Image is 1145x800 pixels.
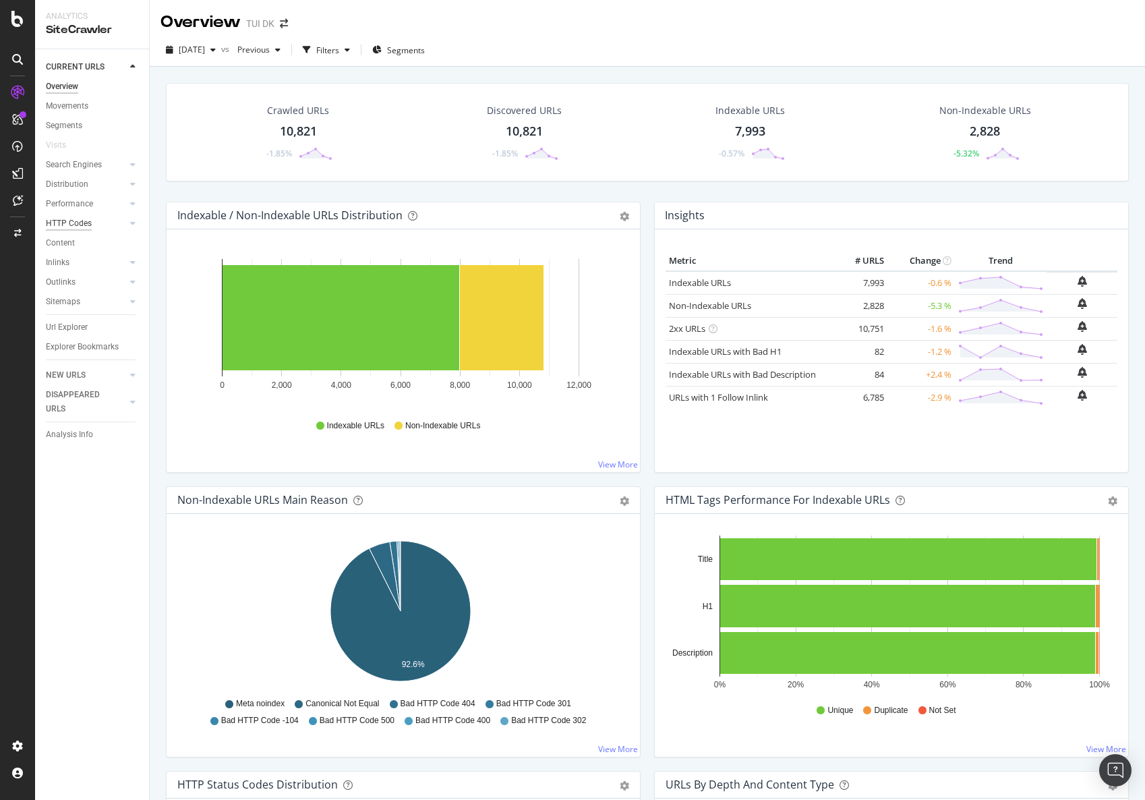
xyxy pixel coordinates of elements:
span: Canonical Not Equal [305,698,379,710]
a: DISAPPEARED URLS [46,388,126,416]
div: Analytics [46,11,138,22]
span: vs [221,43,232,55]
div: Segments [46,119,82,133]
text: 6,000 [390,380,411,390]
a: 2xx URLs [669,322,705,335]
text: 60% [939,680,956,689]
span: Not Set [929,705,956,716]
a: Inlinks [46,256,126,270]
svg: A chart. [177,251,624,407]
div: Url Explorer [46,320,88,335]
td: 2,828 [833,294,887,317]
td: 7,993 [833,271,887,295]
div: Outlinks [46,275,76,289]
th: Change [887,251,955,271]
text: 12,000 [566,380,591,390]
span: Bad HTTP Code 302 [511,715,586,726]
td: -5.3 % [887,294,955,317]
div: HTTP Codes [46,217,92,231]
text: 4,000 [331,380,351,390]
span: Bad HTTP Code -104 [221,715,299,726]
text: 92.6% [402,660,425,669]
span: Non-Indexable URLs [405,420,480,432]
td: 10,751 [833,317,887,340]
div: Inlinks [46,256,69,270]
div: 10,821 [506,123,543,140]
text: 2,000 [272,380,292,390]
a: Url Explorer [46,320,140,335]
th: Metric [666,251,833,271]
span: Previous [232,44,270,55]
span: Bad HTTP Code 301 [496,698,571,710]
a: Sitemaps [46,295,126,309]
a: Outlinks [46,275,126,289]
span: Bad HTTP Code 500 [320,715,394,726]
div: Search Engines [46,158,102,172]
div: -5.32% [953,148,979,159]
text: 0 [220,380,225,390]
a: Distribution [46,177,126,192]
div: gear [620,781,629,791]
svg: A chart. [666,536,1113,692]
div: Analysis Info [46,428,93,442]
a: Visits [46,138,80,152]
div: Open Intercom Messenger [1099,754,1132,787]
text: 100% [1089,680,1110,689]
td: -1.2 % [887,340,955,363]
div: 2,828 [970,123,1000,140]
span: Duplicate [874,705,908,716]
a: Indexable URLs [669,277,731,289]
span: Meta noindex [236,698,285,710]
div: -0.57% [719,148,744,159]
th: # URLS [833,251,887,271]
div: HTML Tags Performance for Indexable URLs [666,493,890,507]
a: Indexable URLs with Bad H1 [669,345,782,358]
a: View More [598,459,638,470]
th: Trend [955,251,1047,271]
div: bell-plus [1078,367,1087,378]
div: A chart. [177,536,624,692]
text: 40% [864,680,880,689]
div: Indexable URLs [715,104,785,117]
a: Analysis Info [46,428,140,442]
div: Indexable / Non-Indexable URLs Distribution [177,208,403,222]
button: [DATE] [160,39,221,61]
text: H1 [703,602,713,611]
div: Filters [316,45,339,56]
div: DISAPPEARED URLS [46,388,114,416]
a: Overview [46,80,140,94]
button: Previous [232,39,286,61]
span: Unique [827,705,853,716]
div: Content [46,236,75,250]
h4: Insights [665,206,705,225]
div: bell-plus [1078,344,1087,355]
button: Segments [367,39,430,61]
div: gear [620,496,629,506]
div: bell-plus [1078,321,1087,332]
div: gear [1108,496,1117,506]
td: 6,785 [833,386,887,409]
a: Segments [46,119,140,133]
span: Indexable URLs [327,420,384,432]
text: 10,000 [507,380,532,390]
div: Performance [46,197,93,211]
a: NEW URLS [46,368,126,382]
a: CURRENT URLS [46,60,126,74]
text: 80% [1016,680,1032,689]
div: 7,993 [735,123,765,140]
span: Segments [387,45,425,56]
div: SiteCrawler [46,22,138,38]
a: Performance [46,197,126,211]
div: Distribution [46,177,88,192]
text: Description [672,648,713,658]
span: 2025 Oct. 1st [179,44,205,55]
a: Non-Indexable URLs [669,299,751,312]
div: bell-plus [1078,390,1087,401]
td: 84 [833,363,887,386]
text: 8,000 [450,380,470,390]
td: -1.6 % [887,317,955,340]
text: Title [698,554,713,564]
a: Movements [46,99,140,113]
